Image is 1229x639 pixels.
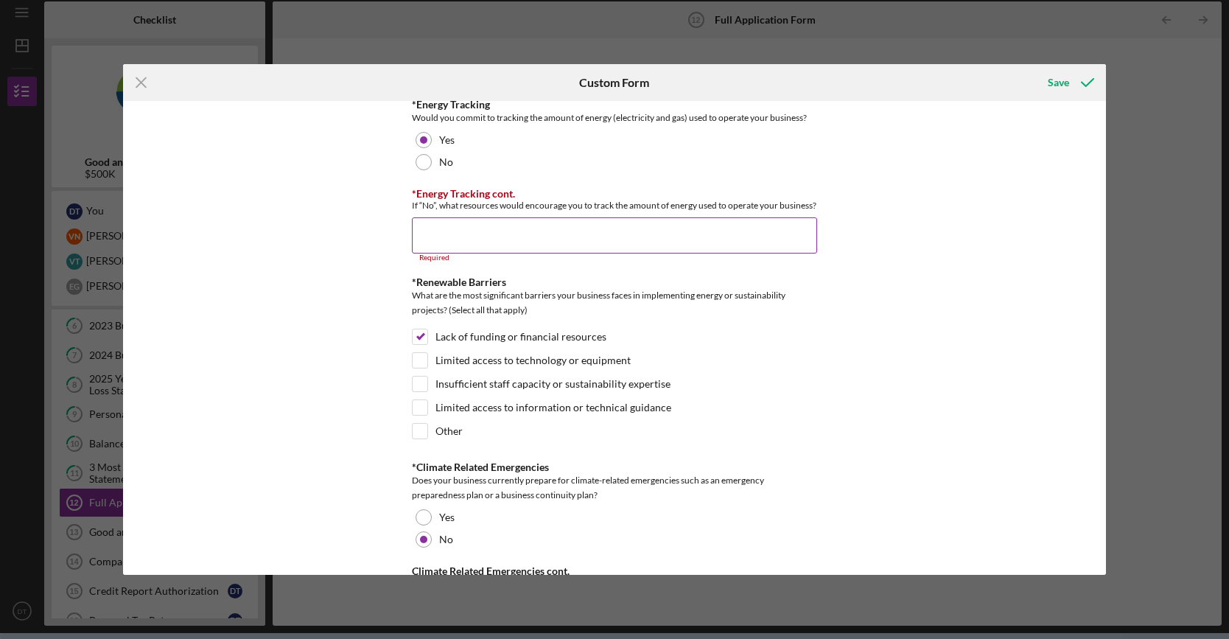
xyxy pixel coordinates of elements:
[412,200,817,211] div: If “No”, what resources would encourage you to track the amount of energy used to operate your bu...
[412,276,817,288] div: *Renewable Barriers
[435,424,463,439] label: Other
[1048,68,1069,97] div: Save
[412,187,515,200] label: *Energy Tracking cont.
[439,156,453,168] label: No
[412,111,817,125] div: Would you commit to tracking the amount of energy (electricity and gas) used to operate your busi...
[412,99,817,111] div: *Energy Tracking
[412,565,817,577] div: Climate Related Emergencies cont.
[412,254,817,262] div: Required
[435,400,671,415] label: Limited access to information or technical guidance
[412,288,817,321] div: What are the most significant barriers your business faces in implementing energy or sustainabili...
[435,377,670,391] label: Insufficient staff capacity or sustainability expertise
[435,329,606,344] label: Lack of funding or financial resources
[435,353,631,368] label: Limited access to technology or equipment
[439,534,453,545] label: No
[579,76,649,89] h6: Custom Form
[439,134,455,146] label: Yes
[439,511,455,523] label: Yes
[412,461,817,473] div: *Climate Related Emergencies
[1033,68,1106,97] button: Save
[412,473,817,503] div: Does your business currently prepare for climate-related emergencies such as an emergency prepare...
